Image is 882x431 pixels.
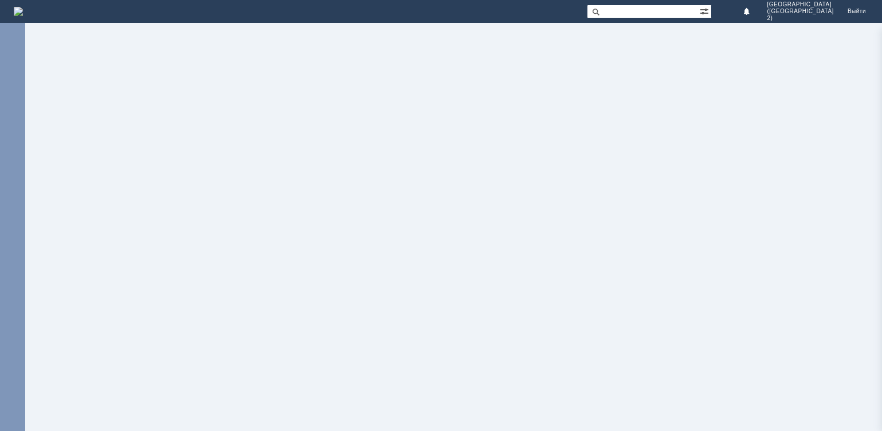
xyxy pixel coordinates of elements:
[767,15,833,22] span: 2)
[14,7,23,16] img: logo
[700,5,711,16] span: Расширенный поиск
[14,7,23,16] a: Перейти на домашнюю страницу
[767,1,833,8] span: [GEOGRAPHIC_DATA]
[767,8,833,15] span: ([GEOGRAPHIC_DATA]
